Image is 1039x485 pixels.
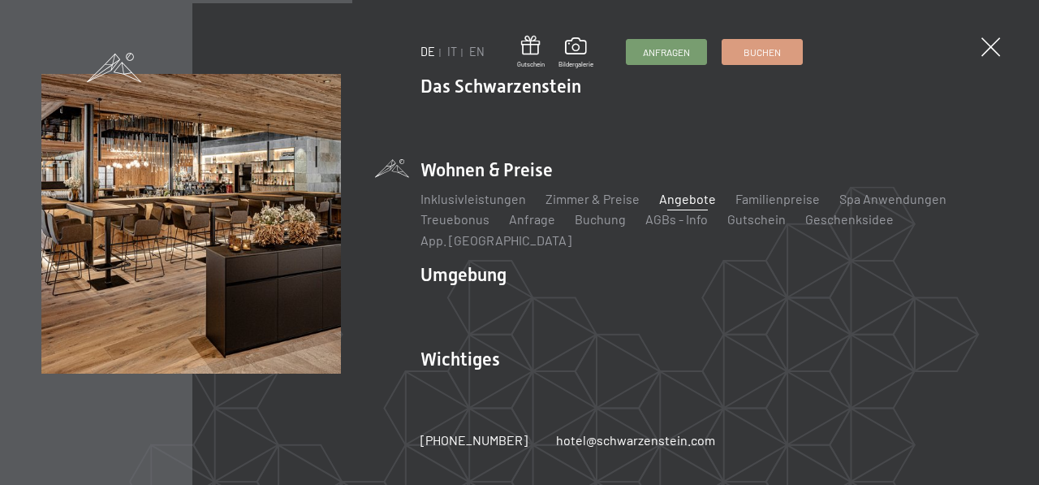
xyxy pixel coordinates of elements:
[420,191,526,206] a: Inklusivleistungen
[805,211,894,227] a: Geschenksidee
[722,40,802,64] a: Buchen
[420,211,489,227] a: Treuebonus
[545,191,640,206] a: Zimmer & Preise
[469,45,485,58] a: EN
[558,37,593,68] a: Bildergalerie
[735,191,820,206] a: Familienpreise
[509,211,555,227] a: Anfrage
[517,36,545,69] a: Gutschein
[645,211,708,227] a: AGBs - Info
[556,431,715,449] a: hotel@schwarzenstein.com
[727,211,786,227] a: Gutschein
[627,40,706,64] a: Anfragen
[643,45,690,59] span: Anfragen
[575,211,626,227] a: Buchung
[558,60,593,69] span: Bildergalerie
[420,45,435,58] a: DE
[420,431,528,449] a: [PHONE_NUMBER]
[517,60,545,69] span: Gutschein
[420,232,571,248] a: App. [GEOGRAPHIC_DATA]
[447,45,457,58] a: IT
[659,191,716,206] a: Angebote
[744,45,781,59] span: Buchen
[420,432,528,448] span: [PHONE_NUMBER]
[839,191,946,206] a: Spa Anwendungen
